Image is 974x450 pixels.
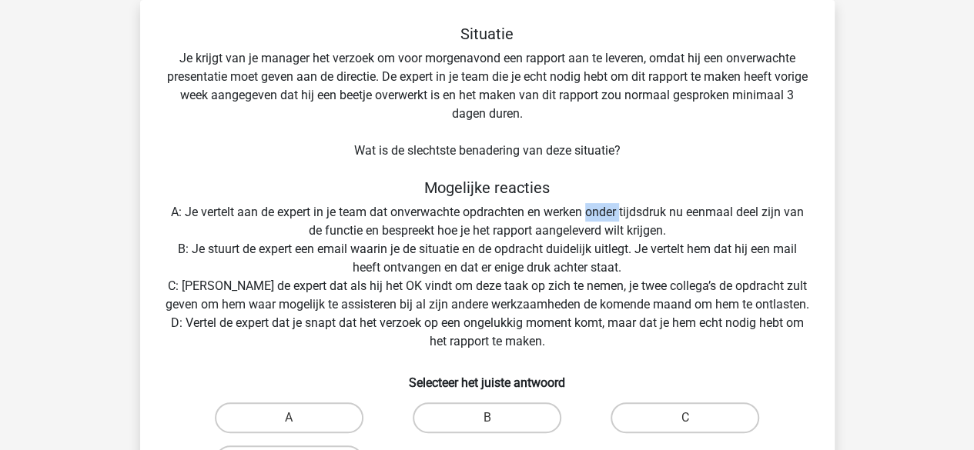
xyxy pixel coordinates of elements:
[413,402,561,433] label: B
[611,402,759,433] label: C
[215,402,363,433] label: A
[165,25,810,43] h5: Situatie
[165,178,810,197] h5: Mogelijke reacties
[165,363,810,390] h6: Selecteer het juiste antwoord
